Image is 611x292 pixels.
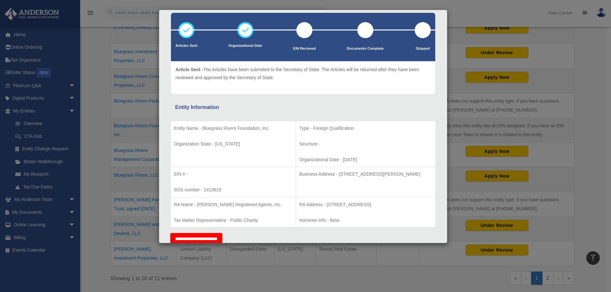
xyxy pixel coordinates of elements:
[174,186,293,194] p: SOS number - 1413619
[175,103,431,112] div: Entity Information
[175,66,431,81] p: The Articles have been submitted to the Secretary of State. The Articles will be returned after t...
[299,216,432,224] p: Nominee Info - false
[293,46,316,52] p: EIN Recieved
[299,170,432,178] p: Business Address - [STREET_ADDRESS][PERSON_NAME]
[174,124,293,132] p: Entity Name - Bluegrass Rivers Foundation, Inc.
[347,46,384,52] p: Documents Complete
[174,140,293,148] p: Organization State - [US_STATE]
[174,216,293,224] p: Tax Matter Representative - Public Charity
[299,156,432,164] p: Organizational Date - [DATE]
[299,201,432,209] p: RA Address - [STREET_ADDRESS]
[299,124,432,132] p: Type - Foreign Qualification
[174,170,293,178] p: EIN # -
[228,43,262,49] p: Organizational Date
[415,46,431,52] p: Shipped
[174,201,293,209] p: RA Name - [PERSON_NAME] Registered Agents, Inc.
[175,67,203,72] span: Article Sent -
[299,140,432,148] p: Structure -
[175,43,197,49] p: Articles Sent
